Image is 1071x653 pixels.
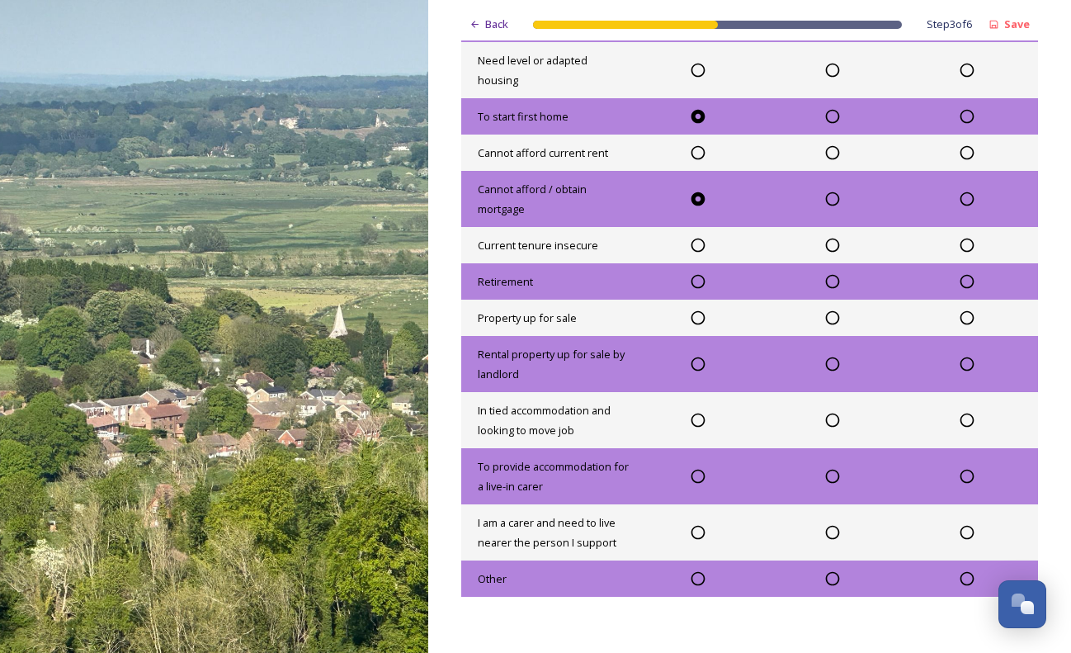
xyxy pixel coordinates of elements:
[478,403,611,438] span: In tied accommodation and looking to move job
[478,182,587,216] span: Cannot afford / obtain mortgage
[478,347,625,381] span: Rental property up for sale by landlord
[927,17,972,32] span: Step 3 of 6
[478,109,569,124] span: To start first home
[478,238,598,253] span: Current tenure insecure
[478,515,616,550] span: I am a carer and need to live nearer the person I support
[478,571,507,586] span: Other
[478,53,587,88] span: Need level or adapted housing
[478,274,533,289] span: Retirement
[1004,17,1030,31] strong: Save
[478,310,577,325] span: Property up for sale
[485,17,508,32] span: Back
[478,145,608,160] span: Cannot afford current rent
[998,580,1046,628] button: Open Chat
[478,459,629,494] span: To provide accommodation for a live-in carer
